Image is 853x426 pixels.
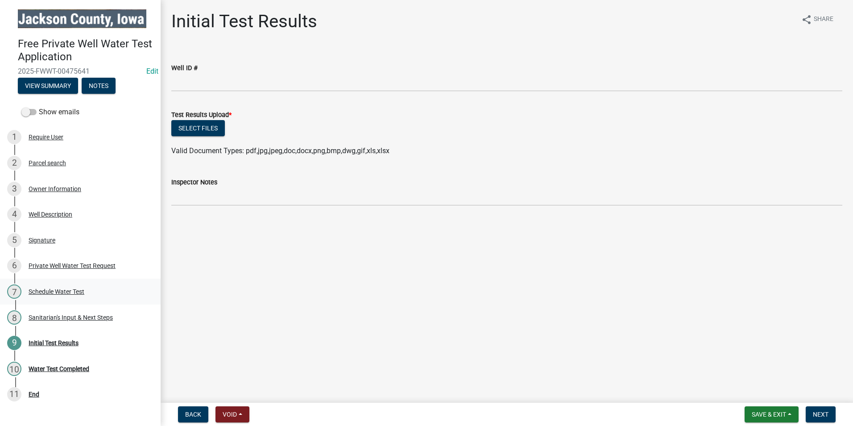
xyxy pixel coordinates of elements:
[82,78,116,94] button: Notes
[18,9,146,28] img: Jackson County, Iowa
[813,411,828,418] span: Next
[794,11,841,28] button: shareShare
[171,65,198,71] label: Well ID #
[29,263,116,269] div: Private Well Water Test Request
[146,67,158,75] wm-modal-confirm: Edit Application Number
[7,310,21,325] div: 8
[178,406,208,422] button: Back
[7,182,21,196] div: 3
[223,411,237,418] span: Void
[752,411,786,418] span: Save & Exit
[7,284,21,299] div: 7
[29,237,55,243] div: Signature
[171,120,225,136] button: Select files
[18,38,153,63] h4: Free Private Well Water Test Application
[7,233,21,247] div: 5
[18,83,78,90] wm-modal-confirm: Summary
[171,180,217,186] label: Inspector Notes
[171,11,317,32] h1: Initial Test Results
[7,259,21,273] div: 6
[29,391,39,397] div: End
[7,362,21,376] div: 10
[29,314,113,321] div: Sanitarian's Input & Next Steps
[801,14,812,25] i: share
[7,387,21,401] div: 11
[745,406,799,422] button: Save & Exit
[814,14,833,25] span: Share
[82,83,116,90] wm-modal-confirm: Notes
[18,67,143,75] span: 2025-FWWT-00475641
[29,186,81,192] div: Owner Information
[21,107,79,117] label: Show emails
[18,78,78,94] button: View Summary
[185,411,201,418] span: Back
[7,336,21,350] div: 9
[146,67,158,75] a: Edit
[171,146,389,155] span: Valid Document Types: pdf,jpg,jpeg,doc,docx,png,bmp,dwg,gif,xls,xlsx
[29,366,89,372] div: Water Test Completed
[29,288,84,295] div: Schedule Water Test
[29,134,63,140] div: Require User
[7,156,21,170] div: 2
[7,207,21,221] div: 4
[171,112,232,118] label: Test Results Upload
[29,160,66,166] div: Parcel search
[29,211,72,217] div: Well Description
[806,406,836,422] button: Next
[215,406,249,422] button: Void
[29,340,79,346] div: Initial Test Results
[7,130,21,144] div: 1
